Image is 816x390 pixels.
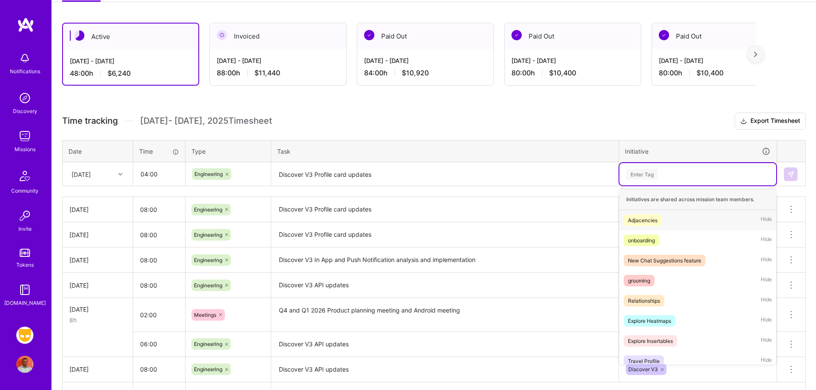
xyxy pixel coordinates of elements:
img: User Avatar [16,356,33,373]
span: Hide [761,275,772,286]
span: Engineering [194,257,222,263]
span: $10,920 [402,68,429,77]
span: Engineering [194,341,222,347]
span: Hide [761,214,772,226]
div: Initiatives are shared across mission team members. [619,189,776,210]
div: [DATE] [69,305,126,314]
div: 8h [69,316,126,325]
img: logo [17,17,34,33]
span: Meetings [194,312,216,318]
span: $10,400 [696,68,723,77]
i: icon Download [740,117,747,126]
span: Hide [761,295,772,307]
div: onboarding [628,236,655,245]
img: Paid Out [511,30,522,40]
div: Community [11,186,39,195]
div: Enter Tag [626,167,658,181]
div: Missions [15,145,36,154]
button: Export Timesheet [735,113,806,130]
div: 80:00 h [511,68,634,77]
span: Engineering [194,366,222,372]
a: Grindr: Mobile + BE + Cloud [14,327,36,344]
textarea: Discover V3 Profile card updates [272,198,618,222]
img: bell [16,50,33,67]
input: HH:MM [133,274,185,297]
div: Paid Out [505,23,641,49]
textarea: Discover V3 API updates [272,333,618,356]
img: tokens [20,249,30,257]
textarea: Discover V3 Profile card updates [272,163,618,186]
th: Task [271,140,619,162]
div: grooming [628,276,650,285]
input: HH:MM [133,304,185,326]
div: Time [139,147,179,156]
div: Paid Out [652,23,788,49]
div: [DATE] [69,230,126,239]
span: $11,440 [254,68,280,77]
span: Engineering [194,206,222,213]
div: 80:00 h [659,68,781,77]
input: HH:MM [133,358,185,381]
span: Hide [761,315,772,327]
th: Date [63,140,133,162]
a: User Avatar [14,356,36,373]
span: Hide [761,235,772,246]
div: Relationships [628,296,660,305]
textarea: Discover V3 API updates [272,274,618,297]
span: Engineering [194,282,222,289]
div: [DATE] [69,205,126,214]
div: Invite [18,224,32,233]
div: Travel Profile [628,357,660,366]
img: teamwork [16,128,33,145]
th: Type [185,140,271,162]
img: guide book [16,281,33,298]
span: Hide [761,255,772,266]
div: Paid Out [357,23,493,49]
span: Time tracking [62,116,118,126]
textarea: Q4 and Q1 2026 Product planning meeting and Android meeting [272,299,618,331]
img: Submit [787,171,794,178]
span: $6,240 [108,69,131,78]
div: Notifications [10,67,40,76]
div: Invoiced [210,23,346,49]
span: Hide [761,355,772,367]
div: Adjacencies [628,216,658,225]
div: Initiative [625,146,771,156]
div: Tokens [16,260,34,269]
span: Discover V3 [628,366,658,372]
div: [DATE] [72,170,91,179]
img: Invite [16,207,33,224]
img: Paid Out [364,30,374,40]
div: [DATE] - [DATE] [364,56,487,65]
img: Community [15,166,35,186]
div: [DATE] [69,256,126,265]
input: HH:MM [133,249,185,271]
input: HH:MM [133,198,185,221]
div: Active [63,24,198,50]
img: Invoiced [217,30,227,40]
div: Explore Heatmaps [628,316,671,325]
div: 84:00 h [364,68,487,77]
img: right [754,51,757,57]
span: $10,400 [549,68,576,77]
div: [DATE] [69,281,126,290]
div: Explore Insertables [628,336,673,345]
span: Engineering [194,171,223,177]
textarea: Discover V3 API updates [272,358,618,381]
div: Discovery [13,107,37,116]
img: Active [74,30,84,41]
div: 48:00 h [70,69,191,78]
input: HH:MM [133,333,185,355]
span: [DATE] - [DATE] , 2025 Timesheet [140,116,272,126]
div: New Chat Suggestions feature [628,256,701,265]
input: HH:MM [134,163,185,185]
div: [DATE] - [DATE] [70,57,191,65]
textarea: Discover V3 Profile card updates [272,223,618,247]
div: [DATE] [69,365,126,374]
div: [DOMAIN_NAME] [4,298,46,307]
div: 88:00 h [217,68,339,77]
span: Hide [761,335,772,347]
img: Grindr: Mobile + BE + Cloud [16,327,33,344]
div: [DATE] - [DATE] [659,56,781,65]
div: [DATE] - [DATE] [217,56,339,65]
